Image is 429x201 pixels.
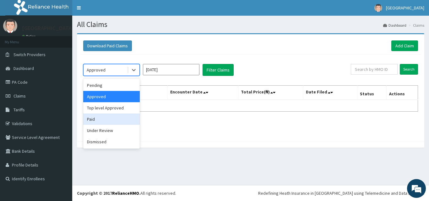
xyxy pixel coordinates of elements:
[3,19,17,33] img: User Image
[103,3,118,18] div: Minimize live chat window
[407,23,424,28] li: Claims
[12,31,25,47] img: d_794563401_company_1708531726252_794563401
[83,136,140,147] div: Dismissed
[3,134,120,156] textarea: Type your message and hit 'Enter'
[238,86,303,100] th: Total Price(₦)
[374,4,382,12] img: User Image
[351,64,398,75] input: Search by HMO ID
[83,91,140,102] div: Approved
[87,67,106,73] div: Approved
[22,34,37,39] a: Online
[400,64,418,75] input: Search
[33,35,106,43] div: Chat with us now
[77,190,140,196] strong: Copyright © 2017 .
[303,86,357,100] th: Date Filed
[386,5,424,11] span: [GEOGRAPHIC_DATA]
[83,40,132,51] button: Download Paid Claims
[168,86,238,100] th: Encounter Date
[391,40,418,51] a: Add Claim
[258,190,424,196] div: Redefining Heath Insurance in [GEOGRAPHIC_DATA] using Telemedicine and Data Science!
[83,80,140,91] div: Pending
[203,64,234,76] button: Filter Claims
[36,61,87,124] span: We're online!
[383,23,406,28] a: Dashboard
[83,102,140,114] div: Top level Approved
[14,66,34,71] span: Dashboard
[14,52,46,57] span: Switch Providers
[14,107,25,113] span: Tariffs
[357,86,387,100] th: Status
[14,93,26,99] span: Claims
[72,185,429,201] footer: All rights reserved.
[143,64,199,75] input: Select Month and Year
[112,190,139,196] a: RelianceHMO
[77,20,424,29] h1: All Claims
[83,114,140,125] div: Paid
[386,86,418,100] th: Actions
[83,125,140,136] div: Under Review
[22,25,74,31] p: [GEOGRAPHIC_DATA]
